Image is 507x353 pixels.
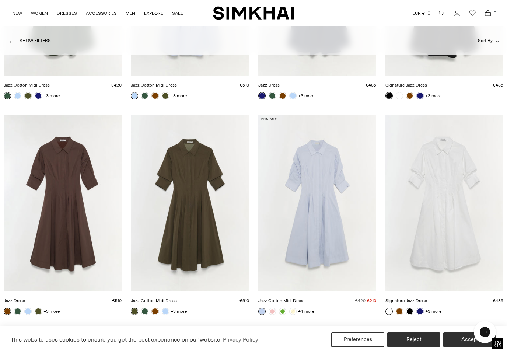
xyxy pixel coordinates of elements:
[258,83,280,88] a: Jazz Dress
[298,306,314,317] a: +4 more
[478,36,499,45] button: Sort By
[425,306,441,317] a: +3 more
[434,6,449,21] a: Open search modal
[367,298,376,303] span: €210
[86,5,117,21] a: ACCESSORIES
[480,6,495,21] a: Open cart modal
[31,5,48,21] a: WOMEN
[258,115,376,291] img: Jazz Cotton Midi Dress
[450,6,464,21] a: Go to the account page
[331,332,384,347] button: Preferences
[57,5,77,21] a: DRESSES
[131,83,177,88] a: Jazz Cotton Midi Dress
[470,318,500,346] iframe: Gorgias live chat messenger
[425,91,441,101] a: +3 more
[131,115,249,291] img: Jazz Cotton Midi Dress
[222,334,259,345] a: Privacy Policy (opens in a new tab)
[4,115,122,291] img: Jazz Dress
[478,38,493,43] span: Sort By
[112,298,122,303] span: €510
[131,298,177,303] a: Jazz Cotton Midi Dress
[43,306,60,317] a: +3 more
[298,91,314,101] a: +3 more
[239,298,249,303] span: €510
[126,5,135,21] a: MEN
[111,83,122,88] span: €420
[412,5,431,21] button: EUR €
[493,83,503,88] span: €485
[4,298,25,303] a: Jazz Dress
[385,298,427,303] a: Signature Jazz Dress
[213,6,294,20] a: SIMKHAI
[144,5,163,21] a: EXPLORE
[11,336,222,343] span: This website uses cookies to ensure you get the best experience on our website.
[8,35,51,46] button: Show Filters
[366,83,376,88] span: €485
[258,298,304,303] a: Jazz Cotton Midi Dress
[20,38,51,43] span: Show Filters
[387,332,440,347] button: Reject
[492,10,498,16] span: 0
[355,298,366,303] s: €420
[493,298,503,303] span: €485
[443,332,496,347] button: Accept
[239,83,249,88] span: €510
[171,91,187,101] a: +3 more
[4,83,50,88] a: Jazz Cotton Midi Dress
[465,6,480,21] a: Wishlist
[12,5,22,21] a: NEW
[385,83,427,88] a: Signature Jazz Dress
[43,91,60,101] a: +3 more
[172,5,183,21] a: SALE
[385,115,503,291] img: Signature Jazz Dress
[171,306,187,317] a: +3 more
